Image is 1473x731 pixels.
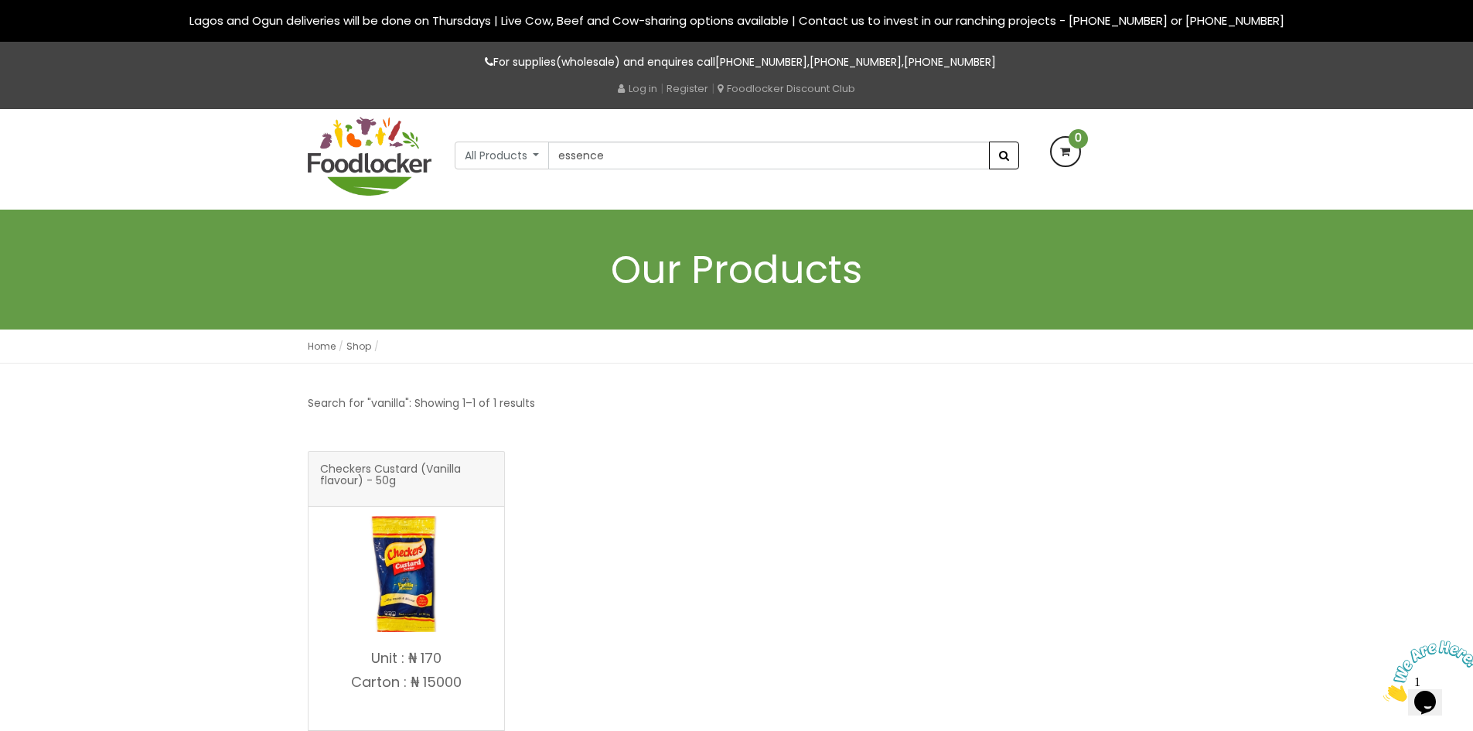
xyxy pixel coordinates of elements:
a: Register [667,81,708,96]
span: Lagos and Ogun deliveries will be done on Thursdays | Live Cow, Beef and Cow-sharing options avai... [189,12,1284,29]
p: Unit : ₦ 170 [309,651,504,666]
span: | [711,80,714,96]
a: [PHONE_NUMBER] [715,54,807,70]
p: Search for "vanilla": Showing 1–1 of 1 results [308,395,535,412]
a: Log in [618,81,657,96]
img: FoodLocker [308,117,431,196]
a: Home [308,340,336,353]
a: [PHONE_NUMBER] [904,54,996,70]
span: 1 [6,6,12,19]
span: Checkers Custard (Vanilla flavour) - 50g [320,463,493,494]
iframe: chat widget [1377,634,1473,708]
h1: Our Products [308,248,1166,291]
a: [PHONE_NUMBER] [810,54,902,70]
a: Shop [346,340,371,353]
span: 0 [1069,129,1088,149]
img: Checkers Custard (Vanilla flavour) - 50g [348,516,464,632]
span: | [660,80,663,96]
input: Search our variety of products [548,142,989,169]
button: All Products [455,142,550,169]
img: Chat attention grabber [6,6,102,67]
a: Foodlocker Discount Club [718,81,855,96]
p: For supplies(wholesale) and enquires call , , [308,53,1166,71]
p: Carton : ₦ 15000 [309,675,504,690]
